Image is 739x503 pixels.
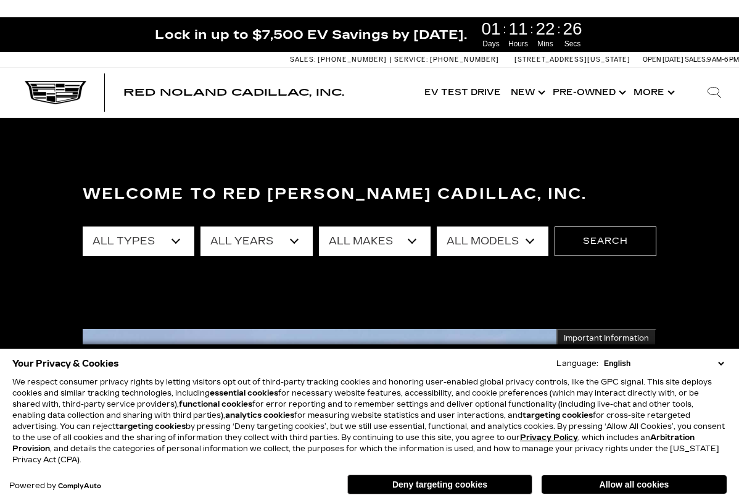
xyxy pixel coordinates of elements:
p: We respect consumer privacy rights by letting visitors opt out of third-party tracking cookies an... [12,376,727,465]
select: Language Select [601,358,727,369]
span: Mins [534,38,557,49]
img: Cadillac Dark Logo with Cadillac White Text [25,81,86,104]
span: Red Noland Cadillac, Inc. [123,86,344,98]
div: Powered by [9,482,101,490]
a: Close [718,23,733,38]
strong: functional cookies [179,400,252,409]
span: Important Information [564,333,649,343]
a: New [506,68,548,117]
a: Sales: [PHONE_NUMBER] [290,56,390,63]
span: : [530,20,534,38]
strong: targeting cookies [115,422,186,431]
span: Sales: [290,56,316,64]
a: Red Noland Cadillac, Inc. [123,88,344,98]
a: ComplyAuto [58,483,101,490]
span: 22 [534,20,557,38]
span: Lock in up to $7,500 EV Savings by [DATE]. [155,27,467,43]
span: Hours [506,38,530,49]
select: Filter by year [200,227,312,256]
strong: targeting cookies [522,411,593,420]
span: Sales: [685,56,707,64]
span: [PHONE_NUMBER] [430,56,499,64]
span: 26 [561,20,584,38]
a: Privacy Policy [520,433,578,442]
span: [PHONE_NUMBER] [318,56,387,64]
button: More [629,68,677,117]
button: Deny targeting cookies [347,475,532,494]
button: Search [555,227,656,256]
a: Pre-Owned [548,68,629,117]
span: 9 AM-6 PM [707,56,739,64]
a: EV Test Drive [419,68,506,117]
span: : [503,20,506,38]
select: Filter by type [83,227,194,256]
strong: essential cookies [210,389,278,397]
strong: analytics cookies [225,411,294,420]
button: Important Information [556,329,656,347]
select: Filter by make [319,227,431,256]
span: Secs [561,38,584,49]
span: : [557,20,561,38]
span: 11 [506,20,530,38]
select: Filter by model [437,227,548,256]
span: Your Privacy & Cookies [12,355,119,372]
span: Days [479,38,503,49]
button: Allow all cookies [542,475,727,494]
div: Language: [556,360,598,367]
a: Service: [PHONE_NUMBER] [390,56,502,63]
a: [STREET_ADDRESS][US_STATE] [514,56,630,64]
span: 01 [479,20,503,38]
span: Open [DATE] [643,56,683,64]
h3: Welcome to Red [PERSON_NAME] Cadillac, Inc. [83,182,656,207]
span: Service: [394,56,428,64]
